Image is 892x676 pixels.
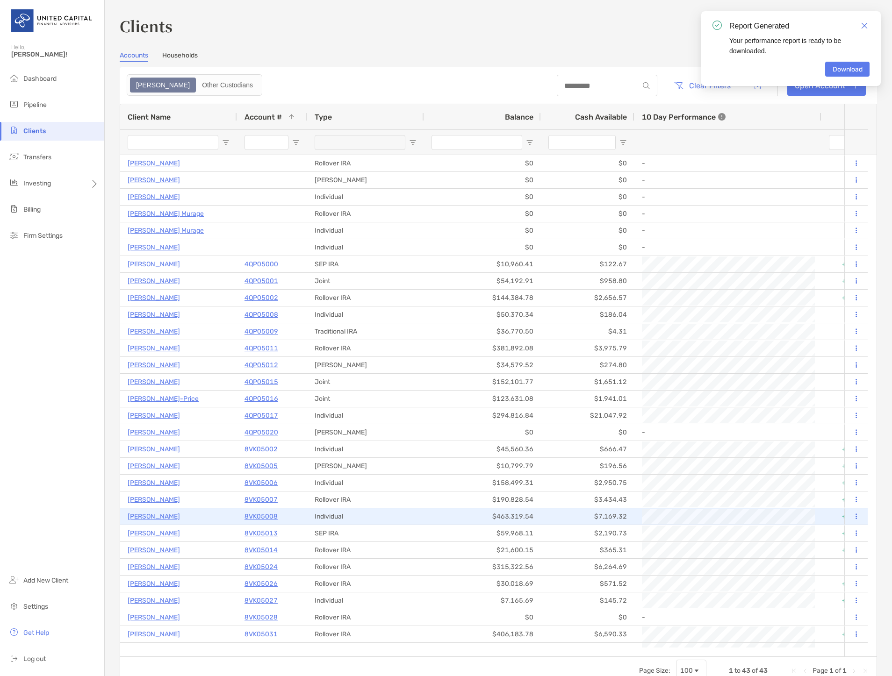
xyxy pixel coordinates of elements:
[642,172,814,188] div: -
[245,427,278,438] a: 4QP05020
[424,357,541,373] div: $34,579.52
[424,374,541,390] div: $152,101.77
[821,206,878,222] div: 0%
[541,189,634,205] div: $0
[821,508,878,525] div: +16.47%
[307,576,424,592] div: Rollover IRA
[424,592,541,609] div: $7,165.69
[424,491,541,508] div: $190,828.54
[245,645,278,657] a: 8VK05036
[432,135,522,150] input: Balance Filter Input
[541,374,634,390] div: $1,651.12
[307,206,424,222] div: Rollover IRA
[424,323,541,340] div: $36,770.50
[642,156,814,171] div: -
[245,477,278,489] a: 8VK05006
[424,407,541,424] div: $294,816.84
[245,595,278,606] a: 8VK05027
[128,275,180,287] p: [PERSON_NAME]
[245,527,278,539] p: 8VK05013
[245,561,278,573] p: 8VK05024
[128,511,180,522] a: [PERSON_NAME]
[821,357,878,373] div: +2.70%
[128,477,180,489] p: [PERSON_NAME]
[307,273,424,289] div: Joint
[424,542,541,558] div: $21,600.15
[821,441,878,457] div: +16.49%
[8,203,20,214] img: billing icon
[23,153,51,161] span: Transfers
[742,667,750,675] span: 43
[642,223,814,238] div: -
[128,527,180,539] p: [PERSON_NAME]
[307,340,424,356] div: Rollover IRA
[128,427,180,438] p: [PERSON_NAME]
[245,544,278,556] a: 8VK05014
[128,359,180,371] p: [PERSON_NAME]
[639,667,670,675] div: Page Size:
[829,135,859,150] input: ITD Filter Input
[821,374,878,390] div: +1.86%
[128,410,180,421] p: [PERSON_NAME]
[128,292,180,304] p: [PERSON_NAME]
[541,475,634,491] div: $2,950.75
[128,393,199,405] p: [PERSON_NAME]-Price
[575,113,627,121] span: Cash Available
[307,222,424,239] div: Individual
[424,525,541,541] div: $59,968.11
[128,595,180,606] a: [PERSON_NAME]
[307,323,424,340] div: Traditional IRA
[821,172,878,188] div: 0%
[541,222,634,239] div: $0
[128,494,180,505] a: [PERSON_NAME]
[245,628,278,640] a: 8VK05031
[222,139,230,146] button: Open Filter Menu
[8,600,20,612] img: settings icon
[23,75,57,83] span: Dashboard
[821,458,878,474] div: +16.02%
[11,50,99,58] span: [PERSON_NAME]!
[128,174,180,186] p: [PERSON_NAME]
[541,525,634,541] div: $2,190.73
[307,407,424,424] div: Individual
[680,667,693,675] div: 100
[128,544,180,556] a: [PERSON_NAME]
[245,342,278,354] a: 4QP05011
[11,4,93,37] img: United Capital Logo
[541,441,634,457] div: $666.47
[128,645,180,657] a: [PERSON_NAME]
[821,576,878,592] div: +11.97%
[307,458,424,474] div: [PERSON_NAME]
[821,340,878,356] div: +2.84%
[8,99,20,110] img: pipeline icon
[245,443,278,455] a: 8VK05002
[245,326,278,337] a: 4QP05009
[8,177,20,188] img: investing icon
[424,239,541,256] div: $0
[8,653,20,664] img: logout icon
[315,113,332,121] span: Type
[128,225,204,236] p: [PERSON_NAME] Murage
[642,206,814,221] div: -
[127,74,262,96] div: segmented control
[245,393,278,405] a: 4QP05016
[307,290,424,306] div: Rollover IRA
[307,189,424,205] div: Individual
[526,139,533,146] button: Open Filter Menu
[23,655,46,663] span: Log out
[128,578,180,590] p: [PERSON_NAME]
[424,576,541,592] div: $30,018.69
[541,458,634,474] div: $196.56
[245,511,278,522] p: 8VK05008
[128,208,204,220] p: [PERSON_NAME] Murage
[245,309,278,320] p: 4QP05008
[821,306,878,323] div: +1.16%
[759,667,768,675] span: 43
[307,374,424,390] div: Joint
